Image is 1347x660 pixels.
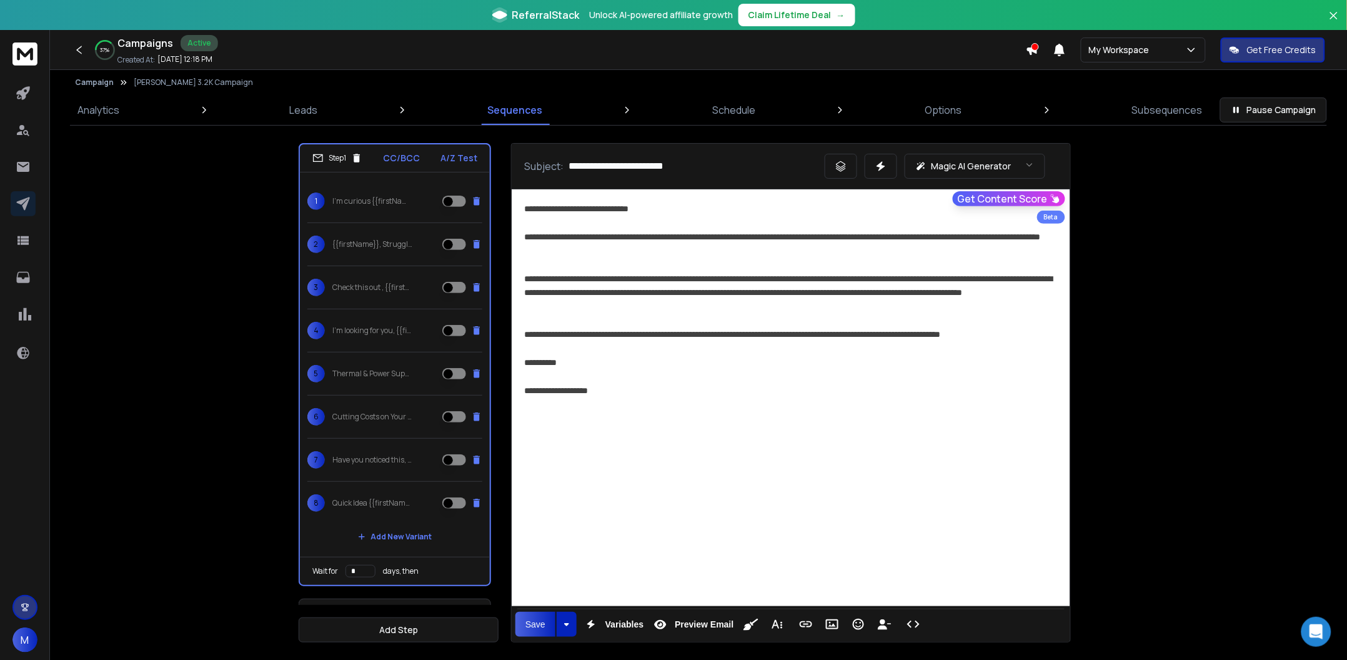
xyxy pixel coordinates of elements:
[837,9,845,21] span: →
[101,46,110,54] p: 37 %
[307,451,325,469] span: 7
[705,95,763,125] a: Schedule
[712,102,755,117] p: Schedule
[524,159,564,174] p: Subject:
[512,7,580,22] span: ReferralStack
[590,9,733,21] p: Unlock AI-powered affiliate growth
[1220,97,1327,122] button: Pause Campaign
[332,239,412,249] p: {{firstName}}, Struggling with Power/Thermal Specs?
[1125,95,1210,125] a: Subsequences
[348,524,442,549] button: Add New Variant
[312,566,338,576] p: Wait for
[181,35,218,51] div: Active
[515,612,555,637] button: Save
[739,612,763,637] button: Clean HTML
[1326,7,1342,37] button: Close banner
[383,152,420,164] p: CC/BCC
[953,191,1065,206] button: Get Content Score
[332,369,412,379] p: Thermal & Power Support
[603,619,647,630] span: Variables
[1089,44,1155,56] p: My Workspace
[12,627,37,652] button: M
[307,408,325,426] span: 6
[117,36,173,51] h1: Campaigns
[299,617,499,642] button: Add Step
[1037,211,1065,224] div: Beta
[157,54,212,64] p: [DATE] 12:18 PM
[1132,102,1203,117] p: Subsequences
[649,612,736,637] button: Preview Email
[902,612,925,637] button: Code View
[738,4,855,26] button: Claim Lifetime Deal→
[1247,44,1316,56] p: Get Free Credits
[480,95,550,125] a: Sequences
[440,152,477,164] p: A/Z Test
[312,152,362,164] div: Step 1
[307,279,325,296] span: 3
[117,55,155,65] p: Created At:
[1221,37,1325,62] button: Get Free Credits
[75,77,114,87] button: Campaign
[332,498,412,508] p: Quick Idea {{firstName}}
[873,612,897,637] button: Insert Unsubscribe Link
[925,102,962,117] p: Options
[332,196,412,206] p: I'm curious {{firstName}}
[332,455,412,465] p: Have you noticed this, {{firstName}}?
[672,619,736,630] span: Preview Email
[77,102,119,117] p: Analytics
[332,412,412,422] p: Cutting Costs on Your Thermal Strategy
[282,95,325,125] a: Leads
[794,612,818,637] button: Insert Link (Ctrl+K)
[307,192,325,210] span: 1
[70,95,127,125] a: Analytics
[307,494,325,512] span: 8
[820,612,844,637] button: Insert Image (Ctrl+P)
[307,365,325,382] span: 5
[383,566,419,576] p: days, then
[307,322,325,339] span: 4
[289,102,317,117] p: Leads
[134,77,253,87] p: [PERSON_NAME] 3.2K Campaign
[307,236,325,253] span: 2
[847,612,870,637] button: Emoticons
[487,102,542,117] p: Sequences
[932,160,1011,172] p: Magic AI Generator
[332,282,412,292] p: Check this out , {{firstName}}
[765,612,789,637] button: More Text
[918,95,970,125] a: Options
[579,612,647,637] button: Variables
[905,154,1045,179] button: Magic AI Generator
[1301,617,1331,647] div: Open Intercom Messenger
[332,326,412,336] p: I'm looking for you, {{firstName}}
[299,143,491,586] li: Step1CC/BCCA/Z Test1I'm curious {{firstName}}2{{firstName}}, Struggling with Power/Thermal Specs?...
